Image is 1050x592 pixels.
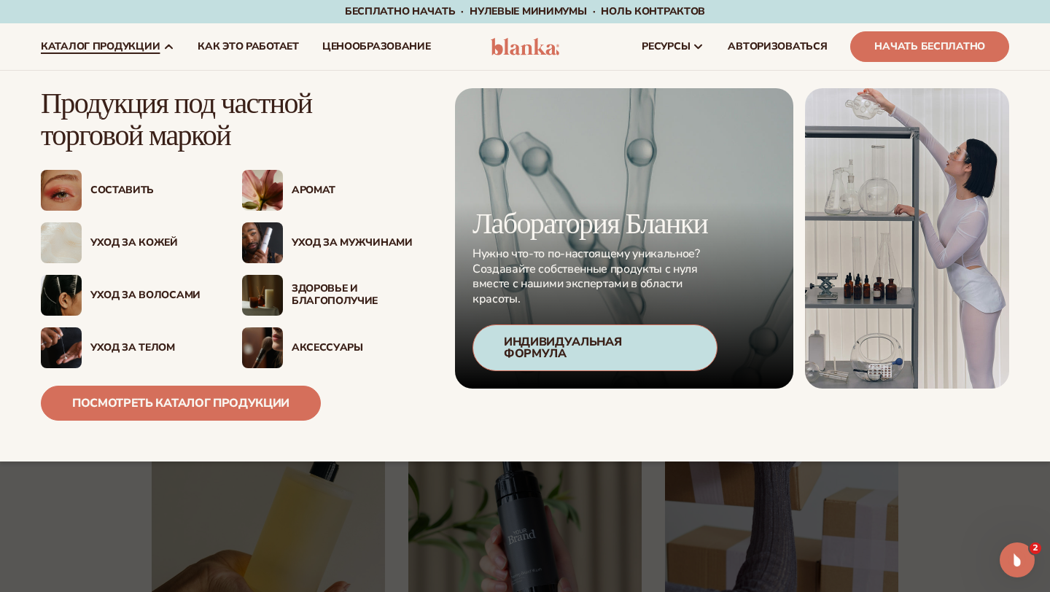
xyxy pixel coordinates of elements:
font: Индивидуальная формула [504,334,622,362]
img: Женские волосы собраны сзади с помощью заколок. [41,275,82,316]
img: Женщина с кисточкой для макияжа. [242,327,283,368]
a: каталог продукции [29,23,186,70]
a: Начать бесплатно [850,31,1009,62]
img: Мужчина держит флакон с увлажняющим кремом. [242,222,283,263]
img: Женщина в лаборатории с оборудованием. [805,88,1009,389]
font: Уход за кожей [90,235,178,249]
a: Мужская рука наносит увлажняющий крем. Уход за телом [41,327,213,368]
font: Аромат [292,183,335,197]
font: каталог продукции [41,39,160,53]
a: Распустившийся розовый цветок. Аромат [242,170,414,211]
iframe: Интерком-чат в режиме реального времени [1000,542,1035,577]
font: ценообразование [322,39,431,53]
font: Лаборатория Бланки [472,206,707,242]
font: Уход за волосами [90,288,201,302]
a: АВТОРИЗОВАТЬСЯ [716,23,839,70]
font: Бесплатно начать [345,4,456,18]
font: Посмотреть каталог продукции [72,395,289,411]
img: Распустившийся розовый цветок. [242,170,283,211]
a: Женские волосы собраны сзади с помощью заколок. Уход за волосами [41,275,213,316]
a: Микроскопическая формула продукта. Лаборатория Бланки Нужно что-то по-настоящему уникальное? Созд... [455,88,793,389]
font: Аксессуары [292,340,363,354]
img: логотип [491,38,560,55]
font: Уход за телом [90,340,175,354]
font: Начать бесплатно [874,39,985,53]
a: Мужчина держит флакон с увлажняющим кремом. Уход за мужчинами [242,222,414,263]
a: Как это работает [186,23,311,70]
font: Составить [90,183,154,197]
a: ценообразование [311,23,443,70]
font: АВТОРИЗОВАТЬСЯ [728,39,827,53]
font: 2 [1032,543,1038,553]
img: Мужская рука наносит увлажняющий крем. [41,327,82,368]
font: НУЛЕВЫЕ минимумы [470,4,587,18]
font: НОЛЬ контрактов [601,4,705,18]
a: Образец увлажняющего крема. Уход за кожей [41,222,213,263]
img: Образец увлажняющего крема. [41,222,82,263]
font: · [593,4,596,18]
a: Свечи и благовония на столе. Здоровье и благополучие [242,275,414,316]
a: ресурсы [630,23,716,70]
a: Женщина с кисточкой для макияжа. Аксессуары [242,327,414,368]
img: Свечи и благовония на столе. [242,275,283,316]
img: Женщина с блестящим макияжем глаз. [41,170,82,211]
font: Уход за мужчинами [292,235,413,249]
font: Здоровье и благополучие [292,281,378,308]
font: · [461,4,464,18]
a: Женщина с блестящим макияжем глаз. Составить [41,170,213,211]
a: Посмотреть каталог продукции [41,386,321,421]
font: Продукция под частной торговой маркой [41,86,312,154]
font: Нужно что-то по-настоящему уникальное? Создавайте собственные продукты с нуля вместе с нашими экс... [472,246,700,307]
font: Как это работает [198,39,299,53]
font: ресурсы [642,39,690,53]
